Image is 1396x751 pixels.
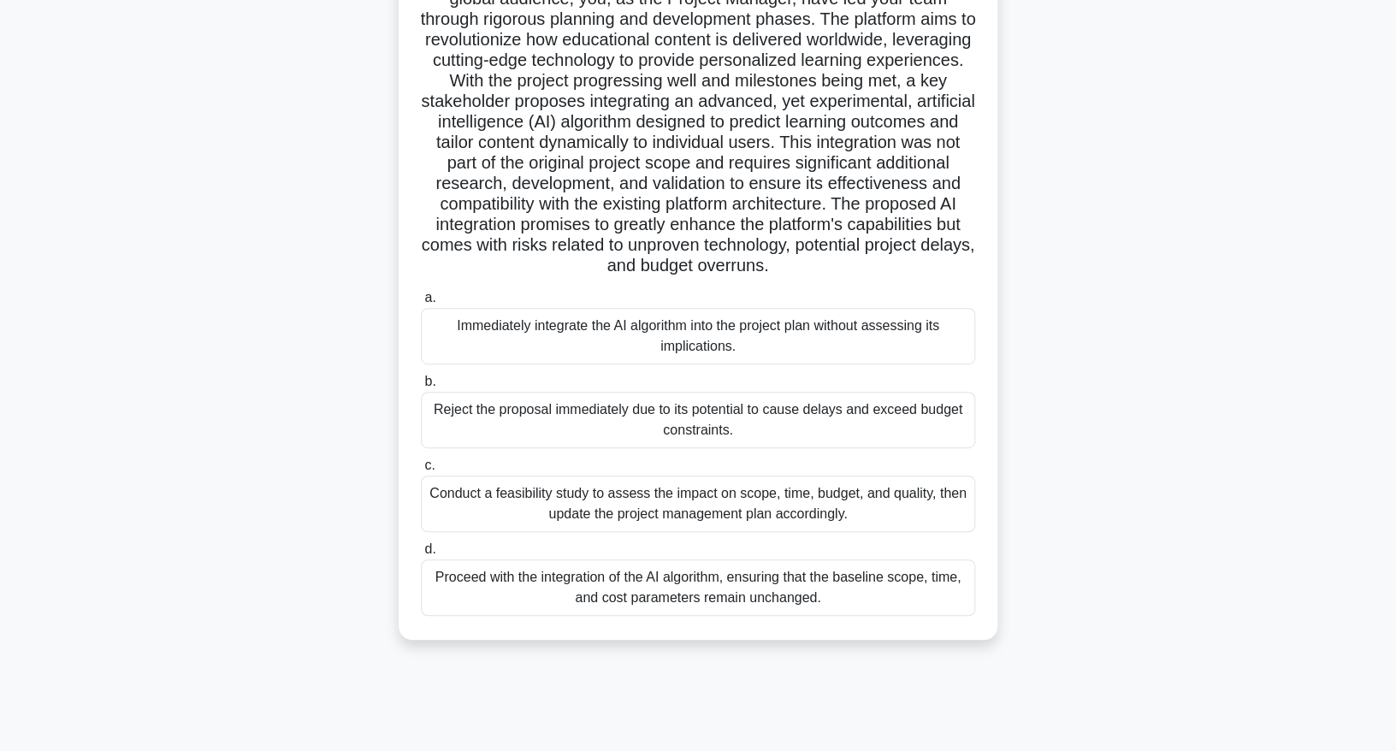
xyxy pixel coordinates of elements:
[424,374,435,388] span: b.
[421,392,975,448] div: Reject the proposal immediately due to its potential to cause delays and exceed budget constraints.
[424,458,435,472] span: c.
[424,541,435,556] span: d.
[421,308,975,364] div: Immediately integrate the AI algorithm into the project plan without assessing its implications.
[424,290,435,305] span: a.
[421,559,975,616] div: Proceed with the integration of the AI algorithm, ensuring that the baseline scope, time, and cos...
[421,476,975,532] div: Conduct a feasibility study to assess the impact on scope, time, budget, and quality, then update...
